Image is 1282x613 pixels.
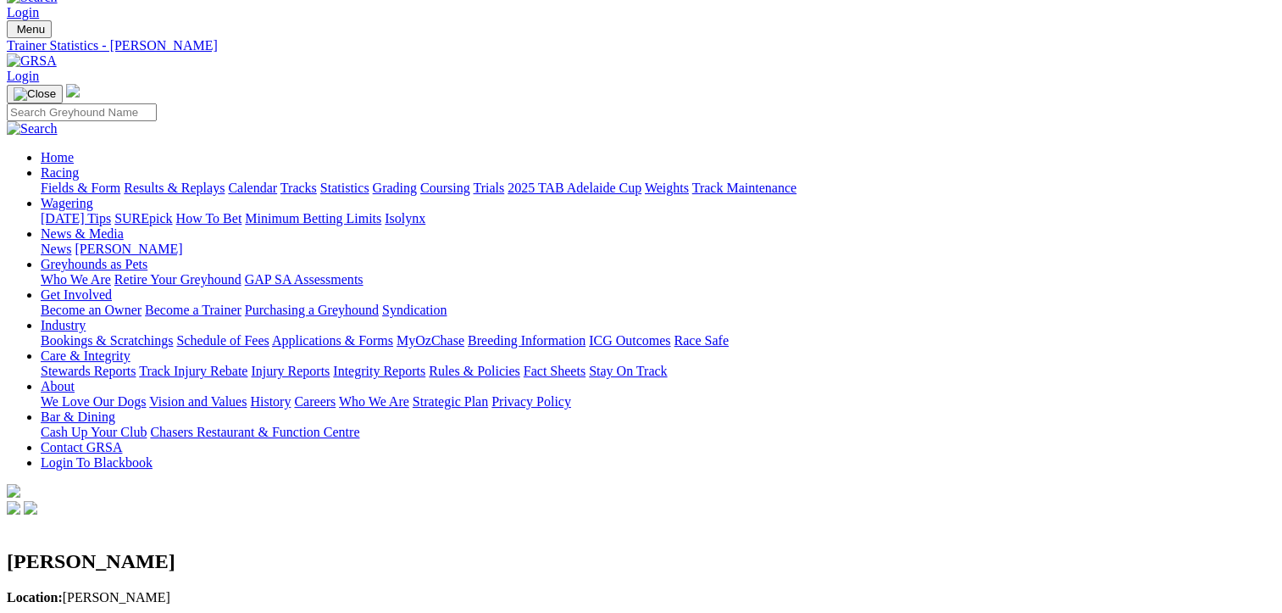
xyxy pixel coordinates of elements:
a: Applications & Forms [272,333,393,348]
a: SUREpick [114,211,172,226]
a: Bar & Dining [41,410,115,424]
img: logo-grsa-white.png [66,84,80,98]
a: Strategic Plan [413,394,488,409]
input: Search [7,103,157,121]
h2: [PERSON_NAME] [7,550,1275,573]
a: Racing [41,165,79,180]
div: Bar & Dining [41,425,1275,440]
a: Syndication [382,303,447,317]
a: Weights [645,181,689,195]
a: Who We Are [41,272,111,287]
a: Tracks [280,181,317,195]
span: [PERSON_NAME] [7,590,170,605]
button: Toggle navigation [7,20,52,38]
img: logo-grsa-white.png [7,484,20,498]
a: News & Media [41,226,124,241]
a: Wagering [41,196,93,210]
a: Bookings & Scratchings [41,333,173,348]
a: Statistics [320,181,369,195]
img: GRSA [7,53,57,69]
a: Become an Owner [41,303,142,317]
a: Schedule of Fees [176,333,269,348]
a: Results & Replays [124,181,225,195]
a: Race Safe [674,333,728,348]
a: Grading [373,181,417,195]
a: Retire Your Greyhound [114,272,241,287]
a: Integrity Reports [333,364,425,378]
a: Trainer Statistics - [PERSON_NAME] [7,38,1275,53]
a: Careers [294,394,336,409]
a: ICG Outcomes [589,333,670,348]
a: History [250,394,291,409]
a: News [41,242,71,256]
a: Become a Trainer [145,303,241,317]
div: About [41,394,1275,410]
a: [PERSON_NAME] [75,242,182,256]
a: Stay On Track [589,364,667,378]
a: Privacy Policy [491,394,571,409]
button: Toggle navigation [7,85,63,103]
b: Location: [7,590,63,605]
a: How To Bet [176,211,242,226]
div: News & Media [41,242,1275,257]
a: Breeding Information [468,333,586,348]
a: Trials [473,181,504,195]
a: Track Maintenance [692,181,796,195]
span: Menu [17,23,45,36]
img: Close [14,87,56,101]
div: Care & Integrity [41,364,1275,379]
a: Stewards Reports [41,364,136,378]
a: Industry [41,318,86,332]
a: Fields & Form [41,181,120,195]
a: We Love Our Dogs [41,394,146,409]
a: Login [7,5,39,20]
a: Cash Up Your Club [41,425,147,439]
a: Fact Sheets [524,364,586,378]
div: Wagering [41,211,1275,226]
img: Search [7,121,58,137]
div: Get Involved [41,303,1275,318]
a: Who We Are [339,394,409,409]
a: Rules & Policies [429,364,520,378]
a: Minimum Betting Limits [245,211,381,226]
a: About [41,379,75,393]
img: facebook.svg [7,501,20,515]
div: Racing [41,181,1275,196]
a: Contact GRSA [41,440,122,454]
a: Get Involved [41,287,112,302]
a: MyOzChase [397,333,464,348]
div: Greyhounds as Pets [41,272,1275,287]
img: twitter.svg [24,501,37,515]
a: Isolynx [385,211,425,226]
a: Vision and Values [149,394,247,409]
a: Coursing [420,181,470,195]
a: Home [41,150,74,164]
a: Care & Integrity [41,348,130,363]
a: Login [7,69,39,83]
a: 2025 TAB Adelaide Cup [508,181,641,195]
a: Login To Blackbook [41,455,153,470]
a: Greyhounds as Pets [41,257,147,271]
div: Industry [41,333,1275,348]
a: GAP SA Assessments [245,272,364,287]
a: Purchasing a Greyhound [245,303,379,317]
a: Chasers Restaurant & Function Centre [150,425,359,439]
a: Injury Reports [251,364,330,378]
a: Track Injury Rebate [139,364,247,378]
a: Calendar [228,181,277,195]
a: [DATE] Tips [41,211,111,226]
